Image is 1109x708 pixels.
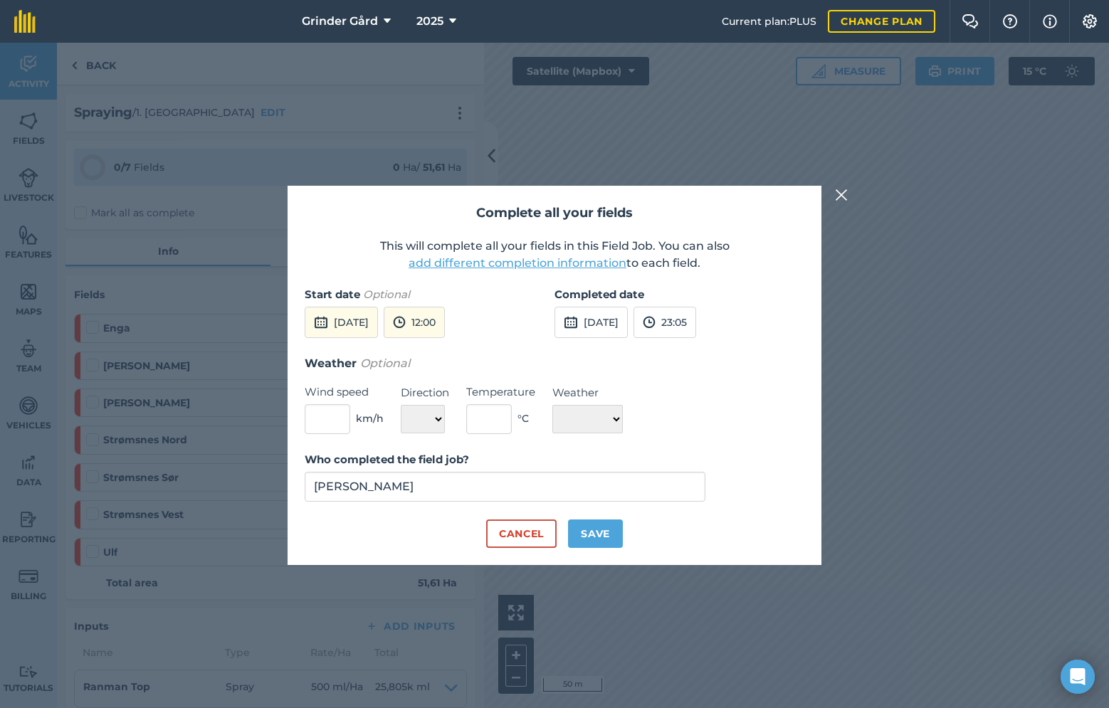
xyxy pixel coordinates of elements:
img: A question mark icon [1002,14,1019,28]
strong: Start date [305,287,360,301]
label: Wind speed [305,384,384,401]
button: 12:00 [384,307,445,338]
img: svg+xml;base64,PHN2ZyB4bWxucz0iaHR0cDovL3d3dy53My5vcmcvMjAwMC9zdmciIHdpZHRoPSIyMiIgaGVpZ2h0PSIzMC... [835,186,848,204]
em: Optional [360,356,410,370]
button: [DATE] [554,307,628,338]
button: add different completion information [409,255,626,272]
label: Direction [401,384,449,401]
div: Open Intercom Messenger [1061,660,1095,694]
img: fieldmargin Logo [14,10,36,33]
h3: Weather [305,354,804,373]
img: svg+xml;base64,PD94bWwgdmVyc2lvbj0iMS4wIiBlbmNvZGluZz0idXRmLTgiPz4KPCEtLSBHZW5lcmF0b3I6IEFkb2JlIE... [314,314,328,331]
img: svg+xml;base64,PHN2ZyB4bWxucz0iaHR0cDovL3d3dy53My5vcmcvMjAwMC9zdmciIHdpZHRoPSIxNyIgaGVpZ2h0PSIxNy... [1043,13,1057,30]
h2: Complete all your fields [305,203,804,223]
img: A cog icon [1081,14,1098,28]
img: svg+xml;base64,PD94bWwgdmVyc2lvbj0iMS4wIiBlbmNvZGluZz0idXRmLTgiPz4KPCEtLSBHZW5lcmF0b3I6IEFkb2JlIE... [564,314,578,331]
span: Grinder Gård [302,13,378,30]
button: [DATE] [305,307,378,338]
span: ° C [517,411,529,426]
strong: Completed date [554,287,644,301]
img: svg+xml;base64,PD94bWwgdmVyc2lvbj0iMS4wIiBlbmNvZGluZz0idXRmLTgiPz4KPCEtLSBHZW5lcmF0b3I6IEFkb2JlIE... [643,314,656,331]
strong: Who completed the field job? [305,453,469,466]
button: 23:05 [634,307,696,338]
button: Cancel [486,519,557,548]
label: Weather [552,384,623,401]
span: km/h [356,411,384,426]
span: Current plan : PLUS [722,14,816,29]
p: This will complete all your fields in this Field Job. You can also to each field. [305,238,804,272]
label: Temperature [466,384,535,401]
a: Change plan [828,10,935,33]
img: svg+xml;base64,PD94bWwgdmVyc2lvbj0iMS4wIiBlbmNvZGluZz0idXRmLTgiPz4KPCEtLSBHZW5lcmF0b3I6IEFkb2JlIE... [393,314,406,331]
em: Optional [363,287,410,301]
span: 2025 [416,13,443,30]
button: Save [568,519,623,548]
img: Two speech bubbles overlapping with the left bubble in the forefront [962,14,979,28]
